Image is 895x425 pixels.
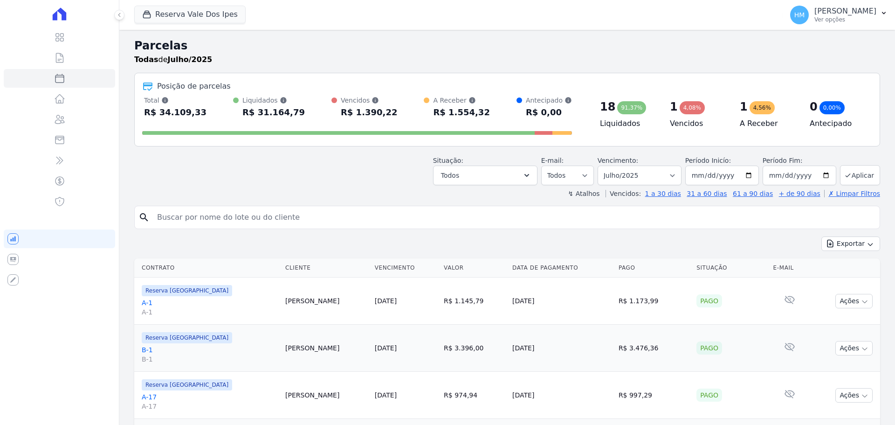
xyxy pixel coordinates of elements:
[835,341,873,355] button: Ações
[615,325,693,372] td: R$ 3.476,36
[168,55,213,64] strong: Julho/2025
[763,156,836,166] label: Período Fim:
[134,37,880,54] h2: Parcelas
[600,99,615,114] div: 18
[509,372,615,419] td: [DATE]
[144,96,207,105] div: Total
[810,118,865,129] h4: Antecipado
[541,157,564,164] label: E-mail:
[142,285,232,296] span: Reserva [GEOGRAPHIC_DATA]
[750,101,775,114] div: 4,56%
[134,6,246,23] button: Reserva Vale Dos Ipes
[142,298,278,317] a: A-1A-1
[770,258,810,278] th: E-mail
[282,372,371,419] td: [PERSON_NAME]
[440,325,509,372] td: R$ 3.396,00
[670,99,678,114] div: 1
[685,157,731,164] label: Período Inicío:
[670,118,725,129] h4: Vencidos
[371,258,440,278] th: Vencimento
[733,190,773,197] a: 61 a 90 dias
[509,325,615,372] td: [DATE]
[144,105,207,120] div: R$ 34.109,33
[821,237,880,251] button: Exportar
[242,105,305,120] div: R$ 31.164,79
[615,258,693,278] th: Pago
[134,258,282,278] th: Contrato
[142,402,278,411] span: A-17
[375,391,397,399] a: [DATE]
[440,372,509,419] td: R$ 974,94
[282,278,371,325] td: [PERSON_NAME]
[138,212,150,223] i: search
[142,379,232,390] span: Reserva [GEOGRAPHIC_DATA]
[810,99,818,114] div: 0
[680,101,705,114] div: 4,08%
[509,278,615,325] td: [DATE]
[794,12,805,18] span: HM
[840,165,880,185] button: Aplicar
[814,7,876,16] p: [PERSON_NAME]
[526,105,572,120] div: R$ 0,00
[142,307,278,317] span: A-1
[617,101,646,114] div: 91,37%
[615,372,693,419] td: R$ 997,29
[615,278,693,325] td: R$ 1.173,99
[142,355,278,364] span: B-1
[433,166,537,185] button: Todos
[151,208,876,227] input: Buscar por nome do lote ou do cliente
[779,190,820,197] a: + de 90 dias
[433,157,463,164] label: Situação:
[645,190,681,197] a: 1 a 30 dias
[142,345,278,364] a: B-1B-1
[341,96,397,105] div: Vencidos
[835,388,873,403] button: Ações
[441,170,459,181] span: Todos
[598,157,638,164] label: Vencimento:
[134,54,212,65] p: de
[433,96,489,105] div: A Receber
[282,325,371,372] td: [PERSON_NAME]
[606,190,641,197] label: Vencidos:
[282,258,371,278] th: Cliente
[142,332,232,343] span: Reserva [GEOGRAPHIC_DATA]
[341,105,397,120] div: R$ 1.390,22
[433,105,489,120] div: R$ 1.554,32
[157,81,231,92] div: Posição de parcelas
[568,190,599,197] label: ↯ Atalhos
[696,389,722,402] div: Pago
[740,99,748,114] div: 1
[242,96,305,105] div: Liquidados
[600,118,655,129] h4: Liquidados
[835,294,873,308] button: Ações
[814,16,876,23] p: Ver opções
[526,96,572,105] div: Antecipado
[696,341,722,355] div: Pago
[819,101,845,114] div: 0,00%
[693,258,769,278] th: Situação
[696,294,722,307] div: Pago
[375,344,397,352] a: [DATE]
[824,190,880,197] a: ✗ Limpar Filtros
[740,118,795,129] h4: A Receber
[142,392,278,411] a: A-17A-17
[783,2,895,28] button: HM [PERSON_NAME] Ver opções
[509,258,615,278] th: Data de Pagamento
[134,55,158,64] strong: Todas
[687,190,727,197] a: 31 a 60 dias
[375,297,397,305] a: [DATE]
